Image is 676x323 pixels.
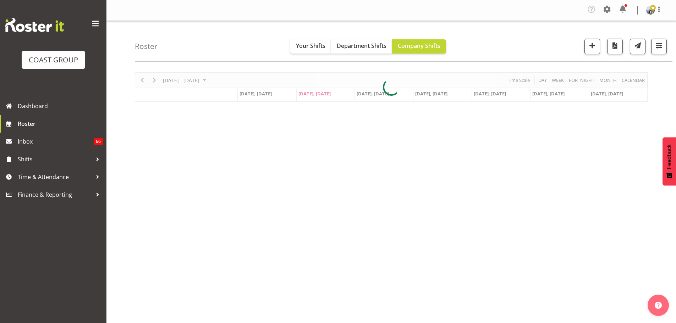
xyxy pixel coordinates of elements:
[666,144,672,169] span: Feedback
[651,39,667,54] button: Filter Shifts
[5,18,64,32] img: Rosterit website logo
[337,42,386,50] span: Department Shifts
[18,118,103,129] span: Roster
[655,302,662,309] img: help-xxl-2.png
[290,39,331,54] button: Your Shifts
[18,189,92,200] span: Finance & Reporting
[18,136,94,147] span: Inbox
[18,101,103,111] span: Dashboard
[392,39,446,54] button: Company Shifts
[18,172,92,182] span: Time & Attendance
[296,42,325,50] span: Your Shifts
[94,138,103,145] span: 66
[630,39,645,54] button: Send a list of all shifts for the selected filtered period to all rostered employees.
[607,39,623,54] button: Download a PDF of the roster according to the set date range.
[135,42,158,50] h4: Roster
[663,137,676,185] button: Feedback - Show survey
[646,6,655,15] img: brittany-taylorf7b938a58e78977fad4baecaf99ae47c.png
[584,39,600,54] button: Add a new shift
[331,39,392,54] button: Department Shifts
[398,42,440,50] span: Company Shifts
[18,154,92,165] span: Shifts
[29,55,78,65] div: COAST GROUP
